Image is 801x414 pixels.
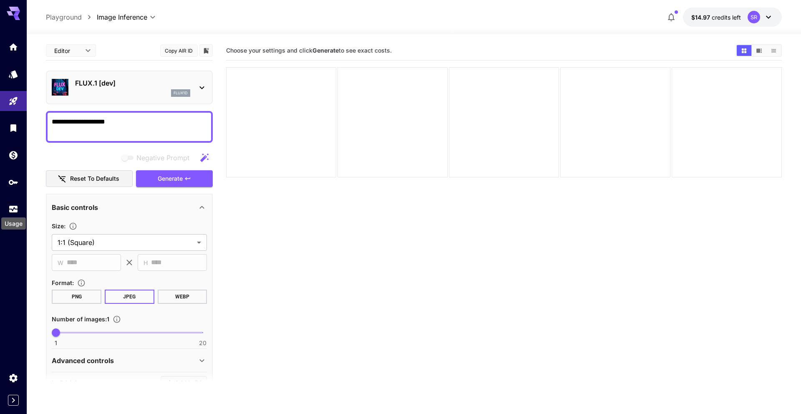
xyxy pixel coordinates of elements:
div: Home [8,42,18,52]
p: Advanced controls [52,356,114,366]
button: Show images in grid view [737,45,751,56]
button: Copy AIR ID [160,45,198,57]
button: Adjust the dimensions of the generated image by specifying its width and height in pixels, or sel... [65,222,81,230]
span: Format : [52,279,74,286]
div: FLUX.1 [dev]flux1d [52,75,207,100]
span: credits left [712,14,741,21]
span: H [144,258,148,268]
span: $14.97 [691,14,712,21]
nav: breadcrumb [46,12,97,22]
div: Usage [8,204,18,215]
span: Choose your settings and click to see exact costs. [226,47,392,54]
span: Number of images : 1 [52,316,109,323]
a: Playground [46,12,82,22]
div: Settings [8,373,18,383]
div: Show images in grid viewShow images in video viewShow images in list view [736,44,782,57]
button: PNG [52,290,101,304]
button: JPEG [105,290,154,304]
div: SR [748,11,760,23]
span: Negative prompts are not compatible with the selected model. [120,152,196,163]
span: Size : [52,222,65,230]
span: Generate [158,174,183,184]
div: Playground [8,96,18,106]
div: Library [8,123,18,133]
span: 1:1 (Square) [58,237,194,247]
span: Image Inference [97,12,147,22]
button: $14.97348SR [683,8,782,27]
b: Generate [312,47,339,54]
span: Editor [54,46,80,55]
button: WEBP [158,290,207,304]
button: Show images in list view [766,45,781,56]
span: 20 [199,339,207,347]
button: Show images in video view [752,45,766,56]
p: flux1d [174,90,188,96]
div: Usage [1,217,26,230]
button: Add to library [202,45,210,56]
p: FLUX.1 [dev] [75,78,190,88]
div: API Keys [8,177,18,187]
div: $14.97348 [691,13,741,22]
p: Basic controls [52,202,98,212]
button: Specify how many images to generate in a single request. Each image generation will be charged se... [109,315,124,323]
button: Expand sidebar [8,395,19,406]
div: Basic controls [52,197,207,217]
div: Models [8,69,18,79]
button: Generate [136,170,213,187]
span: W [58,258,63,268]
span: 1 [55,339,57,347]
span: Negative Prompt [136,153,189,163]
div: Advanced controls [52,351,207,371]
button: Choose the file format for the output image. [74,279,89,287]
div: Wallet [8,150,18,160]
button: Reset to defaults [46,170,133,187]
